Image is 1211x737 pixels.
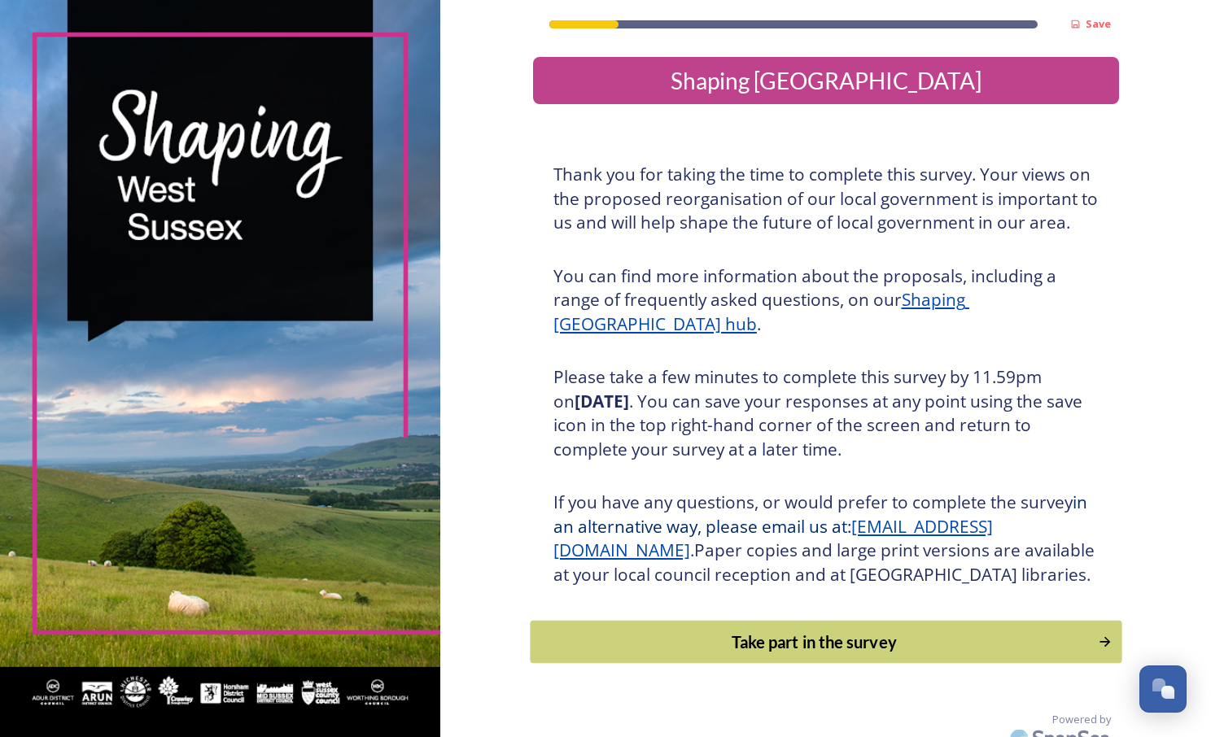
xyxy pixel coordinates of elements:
[553,288,969,335] a: Shaping [GEOGRAPHIC_DATA] hub
[1052,712,1111,727] span: Powered by
[553,365,1099,461] h3: Please take a few minutes to complete this survey by 11.59pm on . You can save your responses at ...
[575,390,629,412] strong: [DATE]
[1139,665,1187,713] button: Open Chat
[553,515,993,562] a: [EMAIL_ADDRESS][DOMAIN_NAME]
[539,630,1089,654] div: Take part in the survey
[553,163,1099,235] h3: Thank you for taking the time to complete this survey. Your views on the proposed reorganisation ...
[530,621,1121,664] button: Continue
[553,491,1091,538] span: in an alternative way, please email us at:
[690,539,694,561] span: .
[553,264,1099,337] h3: You can find more information about the proposals, including a range of frequently asked question...
[553,491,1099,587] h3: If you have any questions, or would prefer to complete the survey Paper copies and large print ve...
[540,63,1113,98] div: Shaping [GEOGRAPHIC_DATA]
[1086,16,1111,31] strong: Save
